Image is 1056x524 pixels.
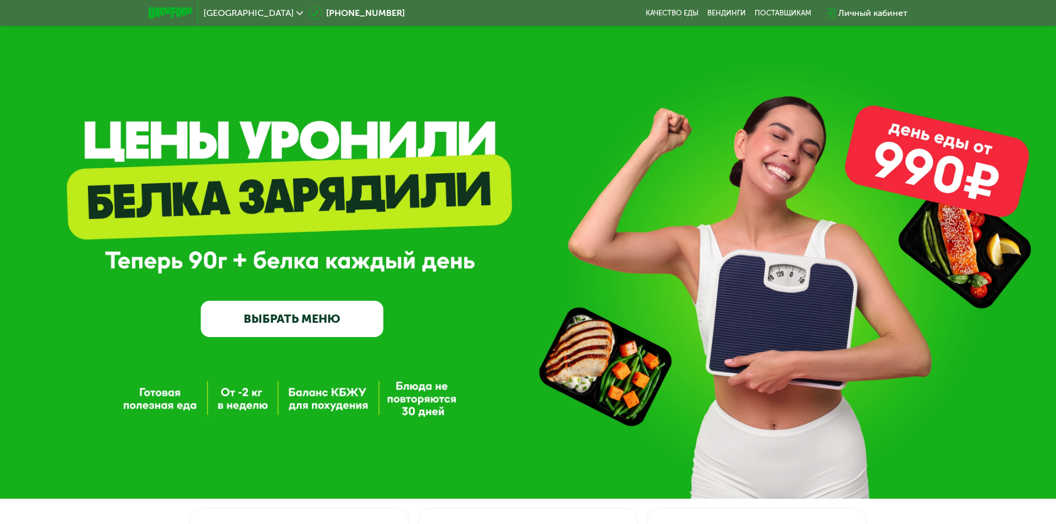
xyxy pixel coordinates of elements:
[204,9,294,18] span: [GEOGRAPHIC_DATA]
[646,9,698,18] a: Качество еды
[707,9,746,18] a: Вендинги
[838,7,908,20] div: Личный кабинет
[309,7,405,20] a: [PHONE_NUMBER]
[201,301,383,338] a: ВЫБРАТЬ МЕНЮ
[755,9,811,18] div: поставщикам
